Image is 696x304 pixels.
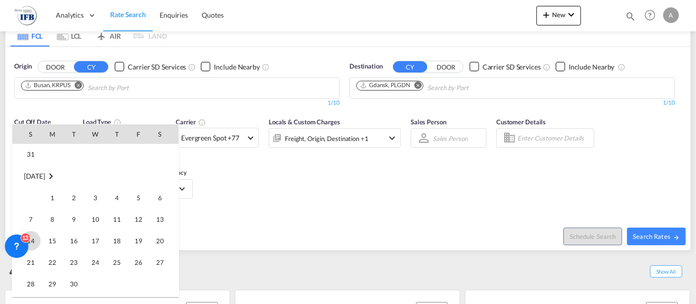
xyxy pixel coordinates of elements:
tr: Week 5 [12,273,179,295]
tr: Week 3 [12,230,179,252]
th: T [63,124,85,144]
th: W [85,124,106,144]
tr: Week 1 [12,187,179,209]
span: 17 [86,231,105,251]
td: Monday September 29 2025 [42,273,63,295]
span: 22 [43,253,62,272]
td: Thursday September 4 2025 [106,187,128,209]
span: 23 [64,253,84,272]
td: Friday September 19 2025 [128,230,149,252]
span: 28 [21,274,41,294]
td: Friday September 12 2025 [128,209,149,230]
md-calendar: Calendar [12,124,179,297]
td: September 2025 [12,165,179,187]
span: 8 [43,210,62,229]
td: Saturday September 6 2025 [149,187,179,209]
span: 10 [86,210,105,229]
span: 3 [86,188,105,208]
td: Thursday September 18 2025 [106,230,128,252]
span: 30 [64,274,84,294]
td: Saturday September 20 2025 [149,230,179,252]
td: Sunday September 21 2025 [12,252,42,273]
th: S [149,124,179,144]
span: 14 [21,231,41,251]
td: Saturday September 27 2025 [149,252,179,273]
span: 18 [107,231,127,251]
span: 16 [64,231,84,251]
td: Wednesday September 3 2025 [85,187,106,209]
span: 24 [86,253,105,272]
span: 11 [107,210,127,229]
span: 25 [107,253,127,272]
th: T [106,124,128,144]
td: Monday September 22 2025 [42,252,63,273]
tr: Week undefined [12,165,179,187]
tr: Week 6 [12,143,179,165]
td: Monday September 1 2025 [42,187,63,209]
td: Tuesday September 2 2025 [63,187,85,209]
span: 19 [129,231,148,251]
span: 26 [129,253,148,272]
span: 20 [150,231,170,251]
tr: Week 2 [12,209,179,230]
td: Sunday August 31 2025 [12,143,42,165]
td: Wednesday September 17 2025 [85,230,106,252]
td: Tuesday September 30 2025 [63,273,85,295]
span: 31 [21,144,41,164]
span: 5 [129,188,148,208]
td: Sunday September 28 2025 [12,273,42,295]
span: 15 [43,231,62,251]
td: Thursday September 25 2025 [106,252,128,273]
td: Sunday September 7 2025 [12,209,42,230]
td: Thursday September 11 2025 [106,209,128,230]
td: Tuesday September 9 2025 [63,209,85,230]
td: Saturday September 13 2025 [149,209,179,230]
span: 1 [43,188,62,208]
td: Friday September 5 2025 [128,187,149,209]
span: 13 [150,210,170,229]
th: M [42,124,63,144]
th: S [12,124,42,144]
td: Monday September 15 2025 [42,230,63,252]
span: [DATE] [24,172,45,180]
td: Sunday September 14 2025 [12,230,42,252]
span: 27 [150,253,170,272]
span: 9 [64,210,84,229]
tr: Week 4 [12,252,179,273]
td: Wednesday September 10 2025 [85,209,106,230]
span: 2 [64,188,84,208]
span: 12 [129,210,148,229]
td: Wednesday September 24 2025 [85,252,106,273]
span: 21 [21,253,41,272]
span: 4 [107,188,127,208]
td: Tuesday September 16 2025 [63,230,85,252]
td: Tuesday September 23 2025 [63,252,85,273]
span: 6 [150,188,170,208]
span: 29 [43,274,62,294]
td: Monday September 8 2025 [42,209,63,230]
th: F [128,124,149,144]
span: 7 [21,210,41,229]
td: Friday September 26 2025 [128,252,149,273]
